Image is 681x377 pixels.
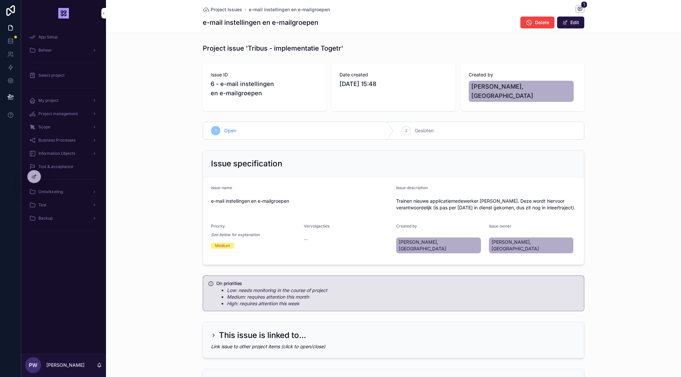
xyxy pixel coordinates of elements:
em: See below for explanation [211,232,260,237]
a: My project [25,95,102,106]
span: Information Objects [38,151,75,156]
span: Beheer [38,48,52,53]
a: Business Processes [25,134,102,146]
a: Scope [25,121,102,133]
span: Issue ID [211,71,318,78]
button: Delete [520,17,554,28]
h2: This issue is linked to... [219,330,306,341]
div: - *Low: needs monitoring in the course of project* - *Medium: requires attention this month* - *H... [216,287,579,307]
span: Backup [38,216,53,221]
span: Issue description [396,185,428,190]
h5: On priorities [216,281,579,286]
span: Created by [469,71,576,78]
span: Issue name [211,185,232,190]
button: 1 [576,5,584,14]
p: [PERSON_NAME] [46,362,84,368]
span: Ontwikkeling [38,189,63,194]
span: 6 - e-mail instellingen en e-mailgroepen [211,79,318,98]
button: Edit [557,17,584,28]
a: [PERSON_NAME], [GEOGRAPHIC_DATA] [489,237,574,253]
em: High: requires attention this week [227,301,299,306]
a: Select project [25,69,102,81]
span: Issue owner [489,224,511,229]
span: e-mail instellingen en e-mailgroepen [211,198,391,204]
a: e-mail instellingen en e-mailgroepen [249,6,330,13]
span: 1 [581,1,587,8]
h1: e-mail instellingen en e-mailgroepen [203,18,318,27]
div: Medium [215,243,230,249]
span: Scope [38,124,50,130]
span: 1 [215,128,217,133]
span: App Setup [38,34,58,40]
h1: Project issue 'Tribus - implementatie Togetr' [203,44,343,53]
em: Medium: requires attention this month [227,294,309,300]
a: App Setup [25,31,102,43]
a: [PERSON_NAME], [GEOGRAPHIC_DATA] [396,237,481,253]
span: Project Issues [211,6,242,13]
span: Test [38,202,46,208]
span: 2 [405,128,407,133]
span: Priority [211,224,225,229]
span: [DATE] 15:48 [340,79,447,89]
a: Ontwikkeling [25,186,102,198]
span: -- [304,236,308,243]
span: Project management [38,111,78,116]
img: App logo [58,8,69,19]
span: Vervolgacties [304,224,330,229]
span: [PERSON_NAME], [GEOGRAPHIC_DATA] [492,239,571,252]
a: Information Objects [25,147,102,159]
em: Low: needs monitoring in the course of project [227,287,327,293]
a: Backup [25,212,102,224]
a: Beheer [25,44,102,56]
div: scrollable content [21,26,106,245]
span: Delete [535,19,549,26]
span: Business Processes [38,138,76,143]
span: Created by [396,224,417,229]
span: Select project [38,73,65,78]
span: PW [29,361,37,369]
span: Gesloten [415,127,434,134]
a: Test & acceptance [25,161,102,173]
span: [PERSON_NAME], [GEOGRAPHIC_DATA] [399,239,478,252]
span: Open [224,127,236,134]
a: Test [25,199,102,211]
a: Project Issues [203,6,242,13]
span: Test & acceptance [38,164,73,169]
span: Trainen nieuwe applicatiemedewerker [PERSON_NAME]. Deze wordt hiervoor verantwoordelijk (is pas p... [396,198,576,211]
a: Project management [25,108,102,120]
em: Link issue to other project items (click to open/close) [211,344,325,349]
h2: Issue specification [211,158,282,169]
span: [PERSON_NAME], [GEOGRAPHIC_DATA] [471,82,571,101]
span: My project [38,98,59,103]
span: Date created [340,71,447,78]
